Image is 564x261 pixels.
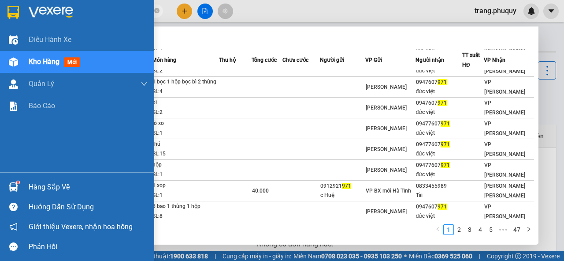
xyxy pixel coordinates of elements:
[9,79,18,89] img: warehouse-icon
[17,181,19,184] sup: 1
[152,149,219,159] div: SL: 15
[523,224,534,235] li: Next Page
[484,141,525,157] span: VP [PERSON_NAME]
[454,224,464,235] li: 2
[438,204,447,210] span: 971
[282,57,308,63] span: Chưa cước
[416,149,462,159] div: đức việt
[496,224,510,235] span: •••
[486,224,496,235] li: 5
[416,78,462,87] div: 0947607
[416,66,462,76] div: đức việt
[511,225,523,235] a: 47
[416,161,462,170] div: 09477607
[365,57,382,63] span: VP Gửi
[152,129,219,138] div: SL: 1
[320,191,365,200] div: c Huệ
[9,242,18,251] span: message
[29,57,59,66] span: Kho hàng
[433,224,443,235] li: Previous Page
[366,208,407,215] span: [PERSON_NAME]
[152,66,219,76] div: SL: 2
[416,119,462,129] div: 09477607
[510,224,523,235] li: 47
[416,202,462,212] div: 0947607
[484,57,505,63] span: VP Nhận
[152,160,219,170] div: hộp
[219,57,236,63] span: Thu hộ
[464,224,475,235] li: 3
[9,182,18,192] img: warehouse-icon
[441,121,450,127] span: 971
[154,7,160,15] span: close-circle
[152,108,219,117] div: SL: 2
[438,79,447,85] span: 971
[416,182,462,191] div: 0833455989
[416,87,462,96] div: đức việt
[416,98,462,108] div: 0947607
[526,227,531,232] span: right
[484,121,525,136] span: VP [PERSON_NAME]
[484,162,525,178] span: VP [PERSON_NAME]
[29,240,148,253] div: Phản hồi
[9,35,18,45] img: warehouse-icon
[29,100,55,111] span: Báo cáo
[152,170,219,180] div: SL: 1
[152,87,219,97] div: SL: 4
[416,129,462,138] div: đức việt
[152,202,219,212] div: 6 bao 1 thùng 1 hộp
[29,181,148,194] div: Hàng sắp về
[366,188,411,194] span: VP BX mới Hà Tĩnh
[9,203,18,211] span: question-circle
[152,181,219,191] div: 1 xop
[486,225,496,235] a: 5
[64,57,80,67] span: mới
[441,162,450,168] span: 971
[141,80,148,87] span: down
[484,100,525,116] span: VP [PERSON_NAME]
[366,167,407,173] span: [PERSON_NAME]
[523,224,534,235] button: right
[252,188,269,194] span: 40.000
[462,52,480,68] span: TT xuất HĐ
[154,8,160,13] span: close-circle
[29,34,71,45] span: Điều hành xe
[9,57,18,67] img: warehouse-icon
[252,57,277,63] span: Tổng cước
[152,191,219,200] div: SL: 1
[438,100,447,106] span: 971
[152,77,219,87] div: 1 bọc 1 hộp bọc bì 2 thùng
[7,6,19,19] img: logo-vxr
[443,224,454,235] li: 1
[416,170,462,179] div: đức việt
[29,221,133,232] span: Giới thiệu Vexere, nhận hoa hồng
[435,227,441,232] span: left
[484,79,525,95] span: VP [PERSON_NAME]
[152,119,219,129] div: lò xo
[416,212,462,221] div: đức việt
[416,57,444,63] span: Người nhận
[416,140,462,149] div: 09477607
[152,140,219,149] div: thú
[152,98,219,108] div: bì
[416,108,462,117] div: đức việt
[342,183,351,189] span: 971
[496,224,510,235] li: Next 5 Pages
[416,191,462,200] div: Tài
[320,182,365,191] div: 0912921
[366,146,407,152] span: [PERSON_NAME]
[152,57,176,63] span: Món hàng
[454,225,464,235] a: 2
[444,225,453,235] a: 1
[484,183,525,199] span: [PERSON_NAME] [PERSON_NAME]
[433,224,443,235] button: left
[152,212,219,221] div: SL: 8
[441,141,450,148] span: 971
[9,102,18,111] img: solution-icon
[465,225,475,235] a: 3
[320,57,344,63] span: Người gửi
[475,225,485,235] a: 4
[366,84,407,90] span: [PERSON_NAME]
[475,224,486,235] li: 4
[29,200,148,214] div: Hướng dẫn sử dụng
